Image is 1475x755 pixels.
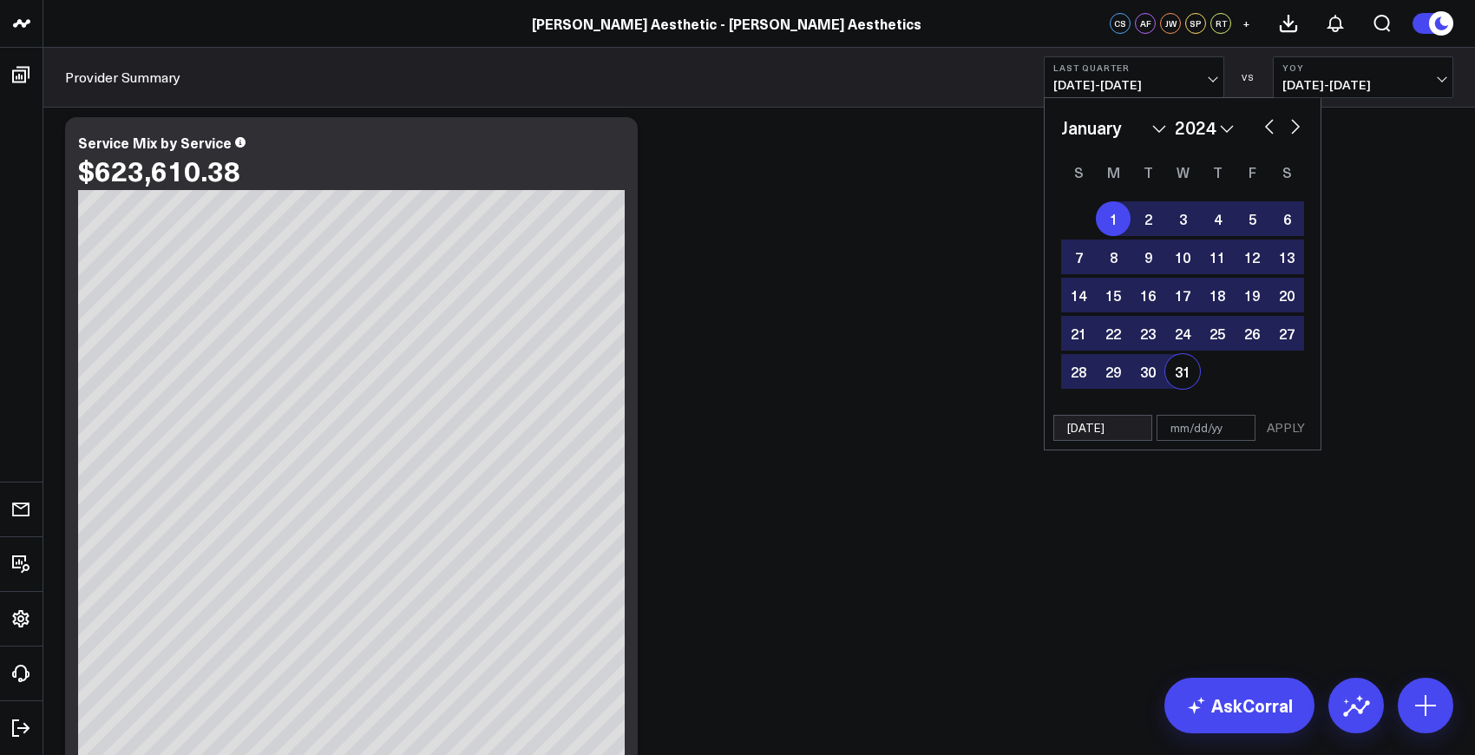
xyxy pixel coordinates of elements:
[1260,415,1312,441] button: APPLY
[1061,158,1096,186] div: Sunday
[1242,17,1250,30] span: +
[78,154,240,186] div: $623,610.38
[1157,415,1255,441] input: mm/dd/yy
[1282,78,1444,92] span: [DATE] - [DATE]
[1096,158,1131,186] div: Monday
[1235,158,1269,186] div: Friday
[1164,678,1314,733] a: AskCorral
[1053,78,1215,92] span: [DATE] - [DATE]
[1131,158,1165,186] div: Tuesday
[1210,13,1231,34] div: RT
[1165,158,1200,186] div: Wednesday
[1269,158,1304,186] div: Saturday
[78,133,232,152] div: Service Mix by Service
[1110,13,1131,34] div: CS
[1053,62,1215,73] b: Last Quarter
[1273,56,1453,98] button: YoY[DATE]-[DATE]
[1160,13,1181,34] div: JW
[1233,72,1264,82] div: VS
[1044,56,1224,98] button: Last Quarter[DATE]-[DATE]
[65,68,180,87] a: Provider Summary
[1200,158,1235,186] div: Thursday
[1282,62,1444,73] b: YoY
[1236,13,1256,34] button: +
[1185,13,1206,34] div: SP
[1135,13,1156,34] div: AF
[1053,415,1152,441] input: mm/dd/yy
[532,14,921,33] a: [PERSON_NAME] Aesthetic - [PERSON_NAME] Aesthetics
